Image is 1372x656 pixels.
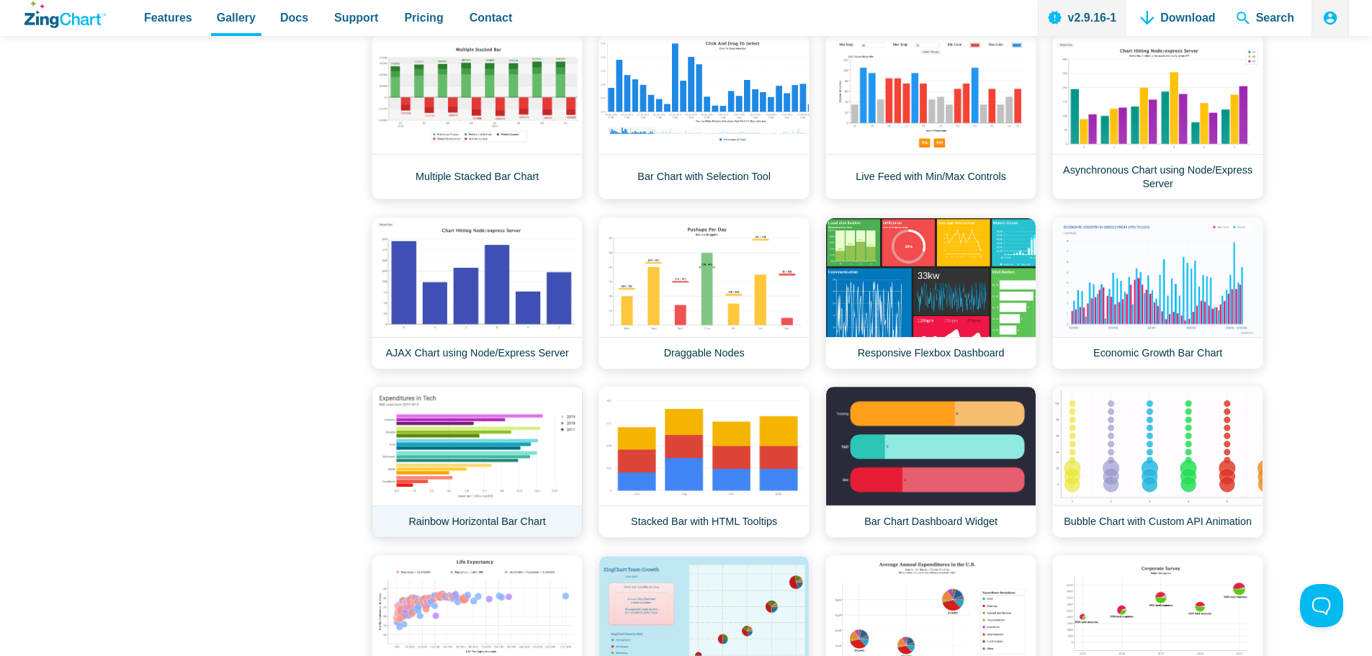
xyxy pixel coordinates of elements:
[404,8,443,27] span: Pricing
[598,35,810,199] a: Bar Chart with Selection Tool
[1052,35,1263,199] a: Asynchronous Chart using Node/Express Server
[825,386,1036,538] a: Bar Chart Dashboard Widget
[217,8,256,27] span: Gallery
[372,35,583,199] a: Multiple Stacked Bar Chart
[334,8,378,27] span: Support
[825,35,1036,199] a: Live Feed with Min/Max Controls
[24,1,106,28] a: ZingChart Logo. Click to return to the homepage
[280,8,308,27] span: Docs
[598,217,810,369] a: Draggable Nodes
[372,386,583,538] a: Rainbow Horizontal Bar Chart
[372,217,583,369] a: AJAX Chart using Node/Express Server
[144,8,192,27] span: Features
[1052,217,1263,369] a: Economic Growth Bar Chart
[825,217,1036,369] a: Responsive Flexbox Dashboard
[1052,386,1263,538] a: Bubble Chart with Custom API Animation
[598,386,810,538] a: Stacked Bar with HTML Tooltips
[1300,584,1343,627] iframe: Toggle Customer Support
[470,8,513,27] span: Contact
